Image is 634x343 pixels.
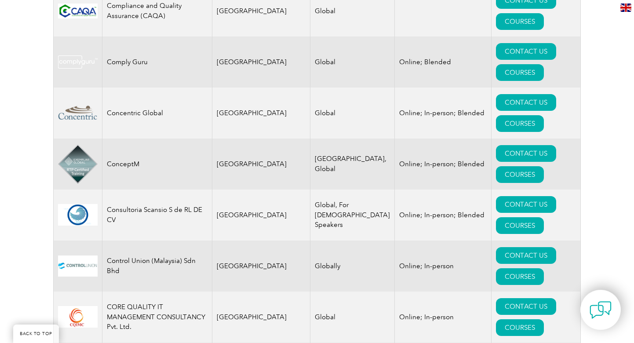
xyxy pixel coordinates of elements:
[58,255,98,277] img: 534ecdca-dfff-ed11-8f6c-00224814fd52-logo.jpg
[102,88,212,139] td: Concentric Global
[496,217,544,234] a: COURSES
[496,115,544,132] a: COURSES
[58,306,98,328] img: d55caf2d-1539-eb11-a813-000d3a79722d-logo.jpg
[102,241,212,292] td: Control Union (Malaysia) Sdn Bhd
[310,190,394,241] td: Global, For [DEMOGRAPHIC_DATA] Speakers
[496,43,556,60] a: CONTACT US
[310,139,394,190] td: [GEOGRAPHIC_DATA], Global
[394,139,491,190] td: Online; In-person; Blended
[310,88,394,139] td: Global
[102,36,212,88] td: Comply Guru
[58,102,98,124] img: 0538ab2e-7ebf-ec11-983f-002248d3b10e-logo.png
[58,55,98,69] img: 0008736f-6a85-ea11-a811-000d3ae11abd-logo.png
[310,241,394,292] td: Globally
[102,292,212,343] td: CORE QUALITY IT MANAGEMENT CONSULTANCY Pvt. Ltd.
[590,299,612,321] img: contact-chat.png
[212,292,310,343] td: [GEOGRAPHIC_DATA]
[58,144,98,184] img: 4db1980e-d9a0-ee11-be37-00224893a058-logo.png
[310,292,394,343] td: Global
[496,13,544,30] a: COURSES
[620,4,631,12] img: en
[394,88,491,139] td: Online; In-person; Blended
[212,88,310,139] td: [GEOGRAPHIC_DATA]
[394,190,491,241] td: Online; In-person; Blended
[58,4,98,18] img: 8f79303c-692d-ec11-b6e6-0022481838a2-logo.jpg
[496,145,556,162] a: CONTACT US
[13,325,59,343] a: BACK TO TOP
[58,204,98,226] img: 6dc0da95-72c5-ec11-a7b6-002248d3b1f1-logo.png
[394,36,491,88] td: Online; Blended
[212,139,310,190] td: [GEOGRAPHIC_DATA]
[394,241,491,292] td: Online; In-person
[102,190,212,241] td: Consultoria Scansio S de RL DE CV
[496,247,556,264] a: CONTACT US
[496,94,556,111] a: CONTACT US
[394,292,491,343] td: Online; In-person
[496,268,544,285] a: COURSES
[496,166,544,183] a: COURSES
[102,139,212,190] td: ConceptM
[310,36,394,88] td: Global
[496,196,556,213] a: CONTACT US
[496,298,556,315] a: CONTACT US
[496,64,544,81] a: COURSES
[212,36,310,88] td: [GEOGRAPHIC_DATA]
[212,241,310,292] td: [GEOGRAPHIC_DATA]
[212,190,310,241] td: [GEOGRAPHIC_DATA]
[496,319,544,336] a: COURSES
